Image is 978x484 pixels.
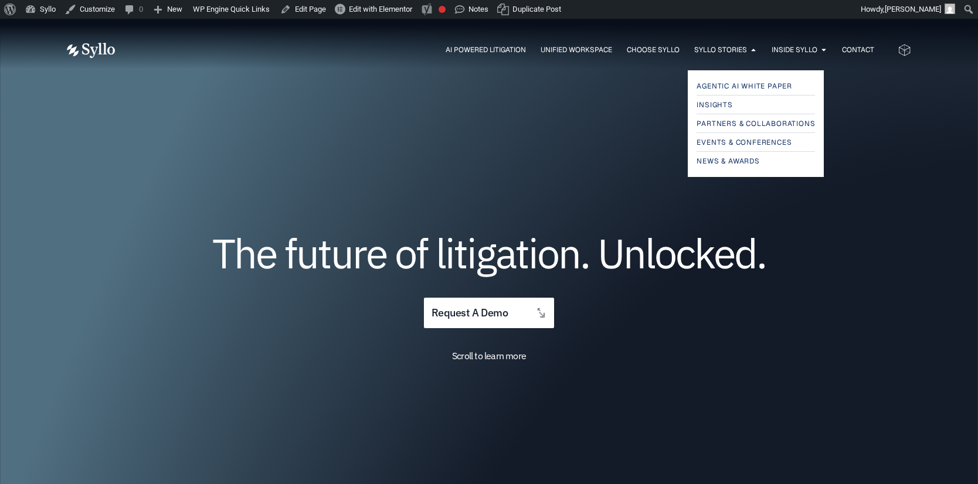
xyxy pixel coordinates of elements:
[67,43,115,58] img: Vector
[541,45,612,55] a: Unified Workspace
[138,45,874,56] div: Menu Toggle
[452,350,526,362] span: Scroll to learn more
[349,5,412,13] span: Edit with Elementor
[772,45,817,55] a: Inside Syllo
[697,98,815,112] a: Insights
[446,45,526,55] a: AI Powered Litigation
[424,298,554,329] a: request a demo
[697,79,815,93] a: Agentic AI White Paper
[439,6,446,13] div: Focus keyphrase not set
[697,154,815,168] a: News & Awards
[138,45,874,56] nav: Menu
[694,45,747,55] a: Syllo Stories
[697,135,815,149] a: Events & Conferences
[697,135,792,149] span: Events & Conferences
[697,98,732,112] span: Insights
[627,45,680,55] a: Choose Syllo
[842,45,874,55] a: Contact
[697,154,759,168] span: News & Awards
[697,117,815,131] a: Partners & Collaborations
[137,234,841,272] h1: The future of litigation. Unlocked.
[885,5,941,13] span: [PERSON_NAME]
[697,79,792,93] span: Agentic AI White Paper
[432,308,508,319] span: request a demo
